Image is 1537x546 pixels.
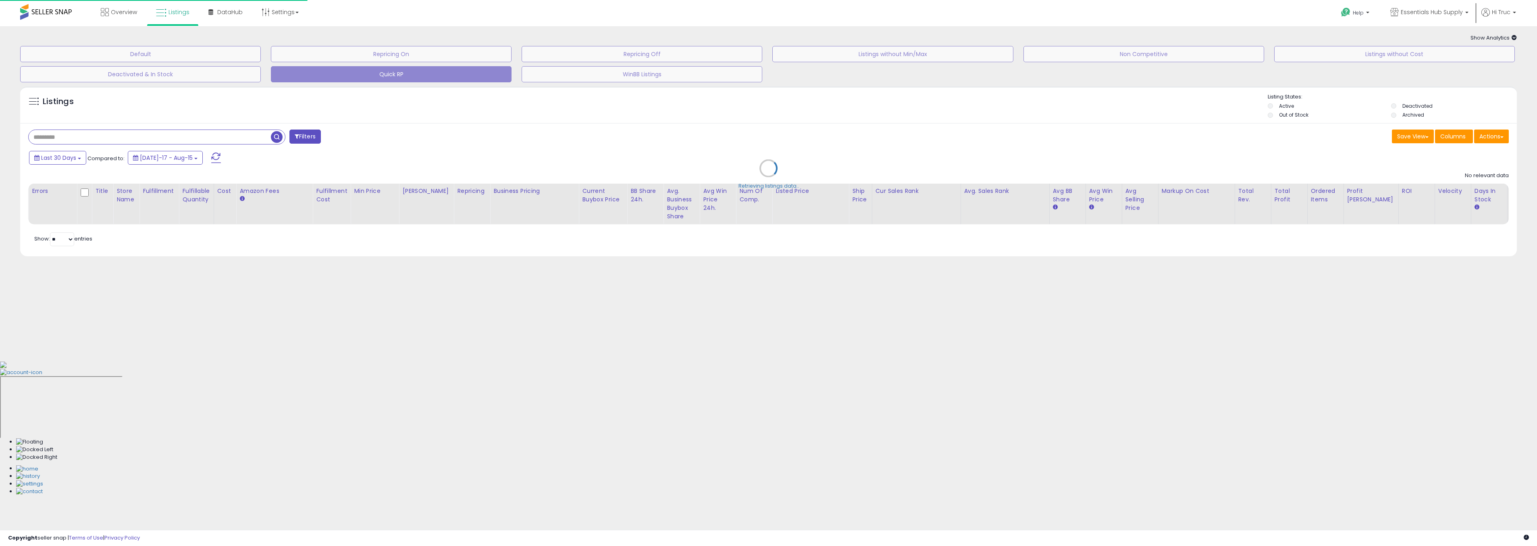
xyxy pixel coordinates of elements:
[1335,1,1377,26] a: Help
[522,66,762,82] button: WinBB Listings
[271,46,512,62] button: Repricing On
[16,488,43,496] img: Contact
[16,438,43,446] img: Floating
[738,182,799,190] div: Retrieving listings data..
[16,465,38,473] img: Home
[1470,34,1517,42] span: Show Analytics
[1492,8,1510,16] span: Hi Truc
[1401,8,1463,16] span: Essentials Hub Supply
[772,46,1013,62] button: Listings without Min/Max
[1353,9,1364,16] span: Help
[16,454,57,461] img: Docked Right
[1274,46,1515,62] button: Listings without Cost
[1023,46,1264,62] button: Non Competitive
[16,480,43,488] img: Settings
[1341,7,1351,17] i: Get Help
[111,8,137,16] span: Overview
[1481,8,1516,26] a: Hi Truc
[20,46,261,62] button: Default
[217,8,243,16] span: DataHub
[16,473,40,480] img: History
[522,46,762,62] button: Repricing Off
[16,446,53,454] img: Docked Left
[271,66,512,82] button: Quick RP
[168,8,189,16] span: Listings
[20,66,261,82] button: Deactivated & In Stock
